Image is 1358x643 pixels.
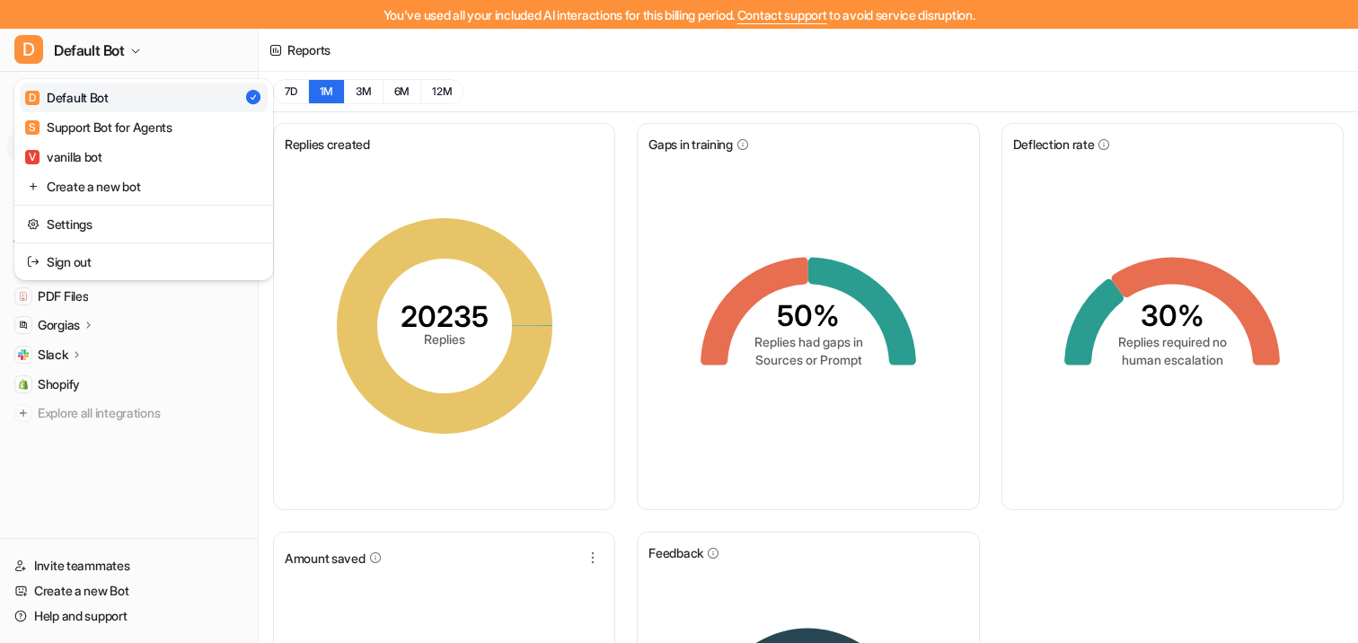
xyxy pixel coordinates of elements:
div: Support Bot for Agents [25,118,172,137]
span: D [14,35,43,64]
img: reset [27,252,40,271]
img: reset [27,215,40,233]
img: reset [27,177,40,196]
span: V [25,150,40,164]
div: Default Bot [25,88,109,107]
a: Create a new bot [20,172,268,201]
a: Settings [20,209,268,239]
span: S [25,120,40,135]
span: Default Bot [54,38,125,63]
a: Sign out [20,247,268,277]
div: vanilla bot [25,147,102,166]
span: D [25,91,40,105]
div: DDefault Bot [14,79,273,280]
